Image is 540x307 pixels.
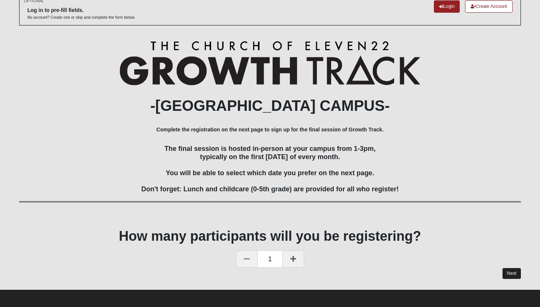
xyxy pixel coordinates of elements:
[150,97,390,114] b: -[GEOGRAPHIC_DATA] CAMPUS-
[200,153,340,161] span: typically on the first [DATE] of every month.
[141,185,399,193] span: Don't forget: Lunch and childcare (0-5th grade) are provided for all who register!
[258,250,282,268] span: 1
[156,127,384,133] b: Complete the registration on the next page to sign up for the final session of Growth Track.
[120,41,421,85] img: Growth Track Logo
[27,15,135,20] p: No account? Create one or skip and complete the form below.
[465,0,513,13] a: Create Account
[434,0,460,13] a: Login
[166,169,374,177] span: You will be able to select which date you prefer on the next page.
[19,228,521,244] h1: How many participants will you be registering?
[164,145,375,152] span: The final session is hosted in-person at your campus from 1-3pm,
[27,7,135,13] h6: Log in to pre-fill fields.
[502,268,521,279] a: Next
